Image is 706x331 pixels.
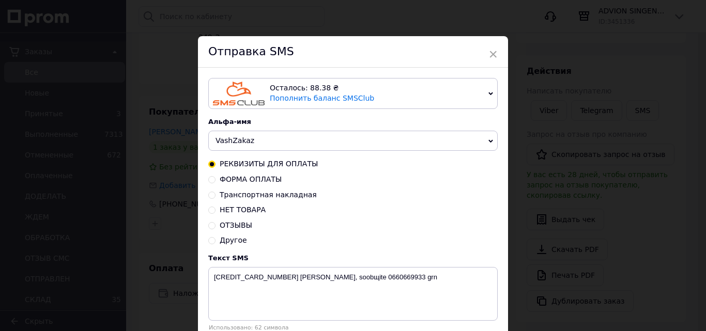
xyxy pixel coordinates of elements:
span: VashZakaz [216,136,254,145]
span: Другое [220,236,247,244]
textarea: [CREDIT_CARD_NUMBER] [PERSON_NAME], soobщite 0660669933 grn [208,267,498,321]
div: Использовано: 62 символа [208,324,498,331]
div: Осталось: 88.38 ₴ [270,83,484,93]
span: НЕТ ТОВАРА [220,206,266,214]
span: РЕКВИЗИТЫ ДЛЯ ОПЛАТЫ [220,160,318,168]
span: Альфа-имя [208,118,251,125]
span: × [488,45,498,63]
div: Текст SMS [208,254,498,262]
span: ФОРМА ОПЛАТЫ [220,175,282,183]
span: ОТЗЫВЫ [220,221,252,229]
div: Отправка SMS [198,36,508,68]
a: Пополнить баланс SMSClub [270,94,374,102]
span: Транспортная накладная [220,191,317,199]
